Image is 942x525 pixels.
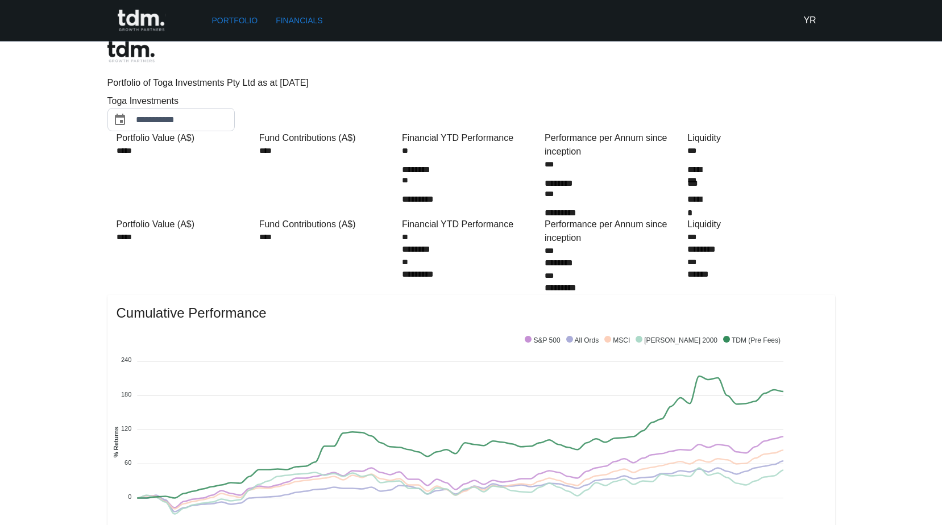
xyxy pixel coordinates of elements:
[107,94,278,108] div: Toga Investments
[112,427,119,457] text: % Returns
[121,357,131,364] tspan: 240
[525,336,560,344] span: S&P 500
[636,336,717,344] span: [PERSON_NAME] 2000
[259,131,397,145] div: Fund Contributions (A$)
[799,9,821,32] button: YR
[121,391,131,398] tspan: 180
[259,218,397,231] div: Fund Contributions (A$)
[107,76,835,90] p: Portfolio of Toga Investments Pty Ltd as at [DATE]
[128,493,131,500] tspan: 0
[687,218,825,231] div: Liquidity
[604,336,630,344] span: MSCI
[402,218,540,231] div: Financial YTD Performance
[271,10,327,31] a: Financials
[117,131,255,145] div: Portfolio Value (A$)
[545,218,683,245] div: Performance per Annum since inception
[117,218,255,231] div: Portfolio Value (A$)
[402,131,540,145] div: Financial YTD Performance
[803,14,816,27] h6: YR
[566,336,599,344] span: All Ords
[117,304,826,322] span: Cumulative Performance
[208,10,263,31] a: Portfolio
[109,109,131,131] button: Choose date, selected date is Aug 31, 2025
[723,336,781,344] span: TDM (Pre Fees)
[687,131,825,145] div: Liquidity
[545,131,683,159] div: Performance per Annum since inception
[125,459,131,466] tspan: 60
[121,425,131,432] tspan: 120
